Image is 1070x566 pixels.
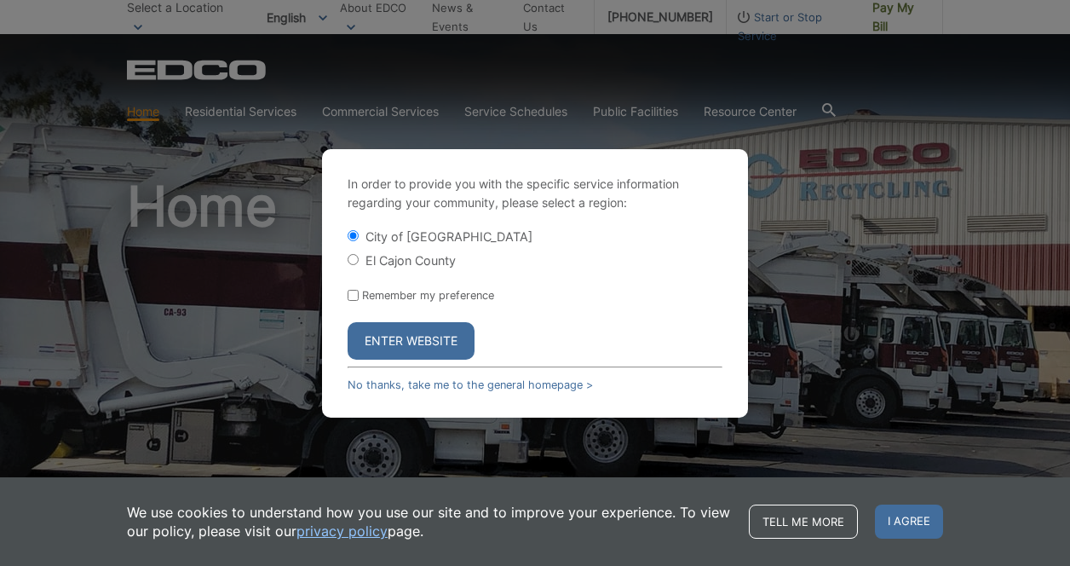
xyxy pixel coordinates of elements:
[875,505,943,539] span: I agree
[348,378,593,391] a: No thanks, take me to the general homepage >
[348,322,475,360] button: Enter Website
[127,503,732,540] p: We use cookies to understand how you use our site and to improve your experience. To view our pol...
[365,229,532,244] label: City of [GEOGRAPHIC_DATA]
[362,289,494,302] label: Remember my preference
[749,505,858,539] a: Tell me more
[365,253,456,268] label: El Cajon County
[348,175,722,212] p: In order to provide you with the specific service information regarding your community, please se...
[296,522,388,540] a: privacy policy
